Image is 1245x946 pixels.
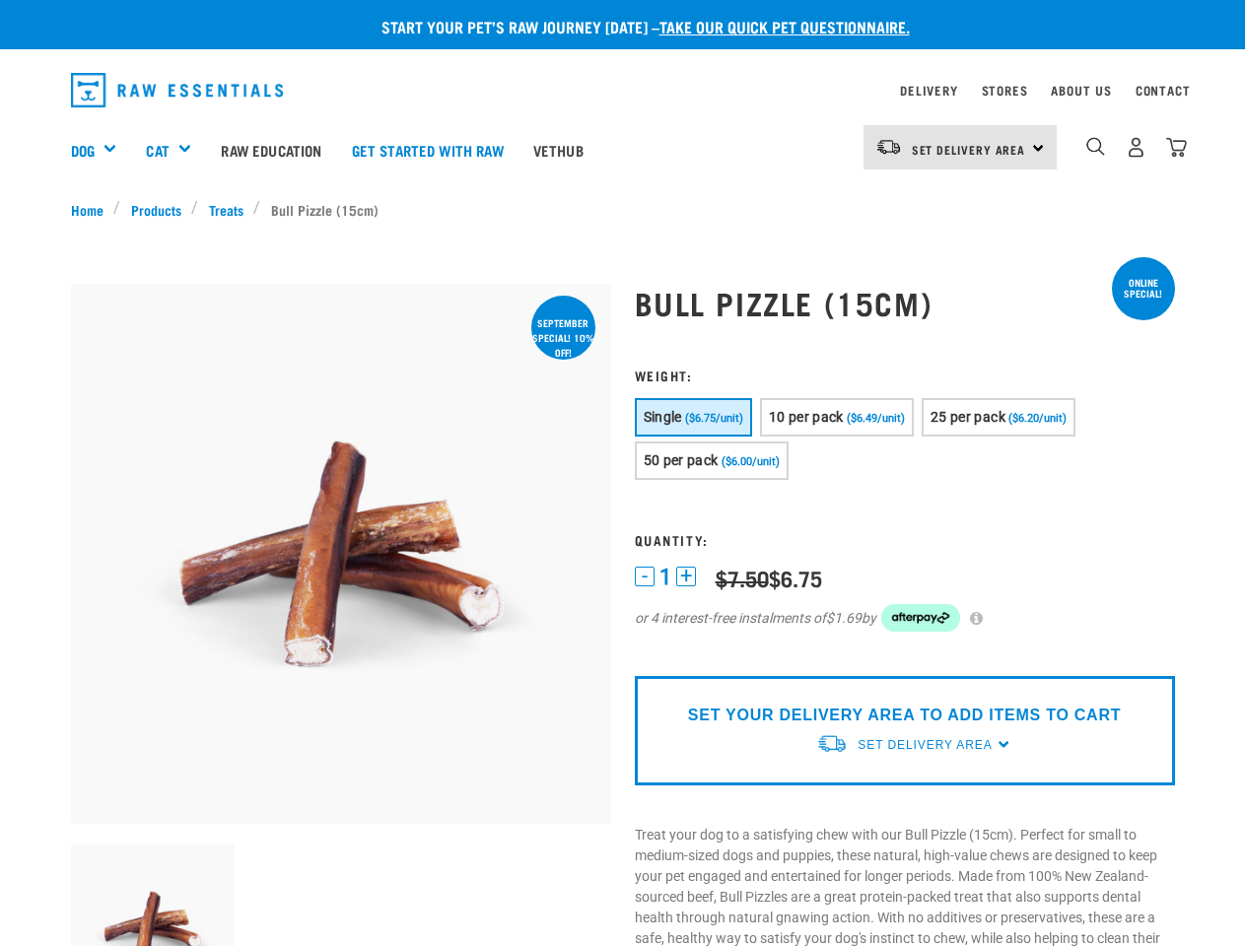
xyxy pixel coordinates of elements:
[769,409,844,425] span: 10 per pack
[659,22,910,31] a: take our quick pet questionnaire.
[635,398,752,437] button: Single ($6.75/unit)
[1166,137,1187,158] img: home-icon@2x.png
[912,146,1026,153] span: Set Delivery Area
[71,73,284,107] img: Raw Essentials Logo
[635,604,1175,632] div: or 4 interest-free instalments of by
[716,566,822,590] div: $6.75
[71,199,1175,220] nav: breadcrumbs
[635,285,1175,320] h1: Bull Pizzle (15cm)
[900,87,957,94] a: Delivery
[120,199,191,220] a: Products
[875,138,902,156] img: van-moving.png
[635,441,789,480] button: 50 per pack ($6.00/unit)
[337,110,519,189] a: Get started with Raw
[635,532,1175,547] h3: Quantity:
[826,608,862,629] span: $1.69
[71,199,114,220] a: Home
[688,704,1121,727] p: SET YOUR DELIVERY AREA TO ADD ITEMS TO CART
[816,733,848,754] img: van-moving.png
[206,110,336,189] a: Raw Education
[1008,412,1067,425] span: ($6.20/unit)
[982,87,1028,94] a: Stores
[198,199,253,220] a: Treats
[71,284,611,824] img: Bull Pizzle
[71,139,95,162] a: Dog
[55,65,1191,115] nav: dropdown navigation
[644,409,682,425] span: Single
[760,398,914,437] button: 10 per pack ($6.49/unit)
[644,452,719,468] span: 50 per pack
[922,398,1075,437] button: 25 per pack ($6.20/unit)
[685,412,743,425] span: ($6.75/unit)
[722,455,780,468] span: ($6.00/unit)
[676,567,696,586] button: +
[1086,137,1105,156] img: home-icon-1@2x.png
[635,368,1175,382] h3: Weight:
[716,572,769,583] strike: $7.50
[519,110,598,189] a: Vethub
[847,412,905,425] span: ($6.49/unit)
[635,567,655,586] button: -
[1126,137,1146,158] img: user.png
[881,604,960,632] img: Afterpay
[1051,87,1111,94] a: About Us
[1136,87,1191,94] a: Contact
[931,409,1005,425] span: 25 per pack
[659,567,671,587] span: 1
[858,738,992,752] span: Set Delivery Area
[146,139,169,162] a: Cat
